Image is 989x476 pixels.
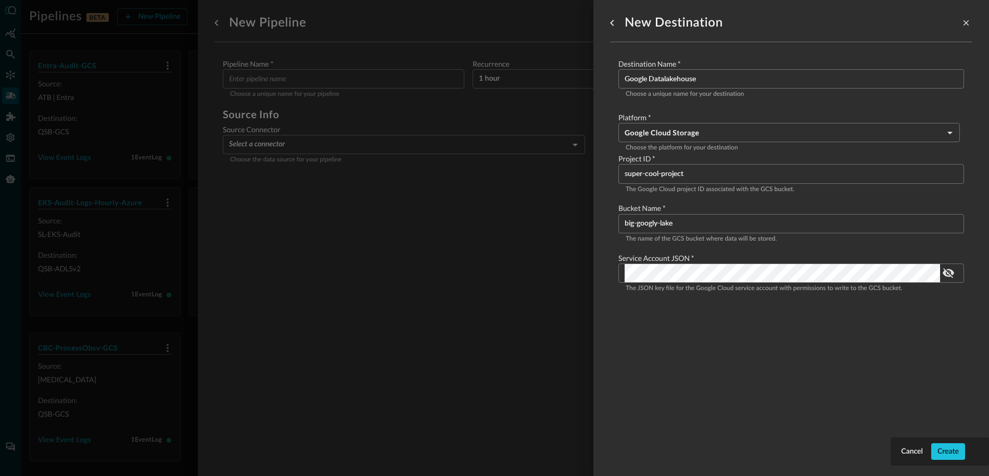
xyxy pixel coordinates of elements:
[626,143,957,154] p: Choose the platform for your destination
[901,445,923,458] div: Cancel
[937,445,959,458] div: Create
[618,154,964,164] label: Project ID
[625,128,943,138] h5: Google Cloud Storage
[618,253,964,264] label: Service Account JSON
[604,15,620,31] button: go back
[618,59,964,294] form: Configure pipeline destination
[899,443,925,460] button: Cancel
[618,59,964,69] label: Destination Name
[626,234,957,245] p: The name of the GCS bucket where data will be stored.
[625,69,964,89] input: Enter a name for this destination
[931,443,965,460] button: Create
[618,203,964,214] label: Bucket Name
[940,265,957,281] button: toggle password visibility
[626,284,957,294] p: The JSON key file for the Google Cloud service account with permissions to write to the GCS bucket.
[626,185,957,195] p: The Google Cloud project ID associated with the GCS bucket.
[618,112,964,123] label: Platform
[960,17,972,29] button: close-drawer
[626,90,957,100] p: Choose a unique name for your destination
[625,15,723,31] h1: New Destination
